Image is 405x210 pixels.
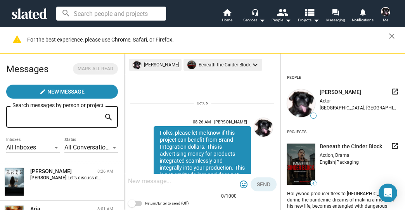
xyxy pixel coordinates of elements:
span: | [335,160,336,165]
div: [GEOGRAPHIC_DATA], [GEOGRAPHIC_DATA], [GEOGRAPHIC_DATA] [320,105,399,111]
button: Projects [295,8,322,25]
span: Send [257,177,270,191]
span: Home [222,16,232,25]
mat-icon: notifications [359,8,366,16]
a: Messaging [322,8,349,25]
h2: Messages [6,60,48,78]
mat-icon: arrow_drop_down [257,16,267,25]
span: — [311,114,316,118]
mat-icon: close [387,31,396,41]
img: Sharon Bruneau [254,118,273,137]
mat-icon: search [104,111,113,123]
span: Let's discuss it [DATE]. Are you available by phone or Google Meets? [67,175,209,180]
span: 4 [311,181,316,186]
a: Notifications [349,8,376,25]
mat-icon: arrow_drop_down [283,16,292,25]
span: Messaging [326,16,345,25]
div: Open Intercom Messenger [379,184,397,202]
div: Services [243,16,265,25]
span: [PERSON_NAME] [214,120,247,125]
mat-icon: view_list [304,7,315,18]
div: People [272,16,291,25]
input: Search people and projects [56,7,166,21]
span: Projects [298,16,319,25]
button: Mark all read [73,63,118,75]
button: Send [251,177,277,191]
mat-icon: create [40,89,46,95]
button: Sharon BruneauMe [376,5,395,26]
span: New Message [47,85,85,99]
img: undefined [287,144,315,185]
span: Action, Drama [320,153,350,158]
span: Beneath the Cinder Block [320,143,382,150]
img: undefined [187,61,196,69]
span: Return/Enter to send (Off) [145,199,189,208]
mat-chip: Beneath the Cinder Block [183,59,262,71]
img: Sharon Bruneau [381,7,390,16]
span: [PERSON_NAME] [320,89,361,96]
a: Home [213,8,241,25]
button: Services [241,8,268,25]
mat-icon: headset_mic [251,9,258,16]
img: ERIN [5,168,24,196]
button: People [268,8,295,25]
span: Packaging [336,160,359,165]
span: Notifications [352,16,374,25]
mat-icon: people [277,7,288,18]
span: All Inboxes [6,144,36,151]
mat-icon: forum [332,9,339,16]
mat-icon: launch [391,142,399,150]
div: Projects [287,127,306,137]
strong: [PERSON_NAME]: [30,175,67,180]
mat-icon: keyboard_arrow_down [251,60,260,69]
div: ERIN [30,168,94,175]
button: New Message [6,85,118,99]
time: 8:26 AM [97,169,113,174]
span: Me [383,16,388,25]
div: Actor [320,98,399,104]
mat-icon: tag_faces [239,180,248,189]
mat-hint: 0/1000 [221,193,237,200]
span: All Conversations [64,144,112,151]
mat-icon: launch [391,88,399,95]
mat-icon: arrow_drop_down [312,16,321,25]
span: 08:26 AM [193,120,211,125]
mat-icon: warning [12,35,22,44]
mat-icon: home [222,8,232,17]
span: English [320,160,335,165]
span: Mark all read [78,65,113,73]
div: People [287,72,301,83]
div: For the best experience, please use Chrome, Safari, or Firefox. [27,35,389,45]
img: undefined [287,89,315,117]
